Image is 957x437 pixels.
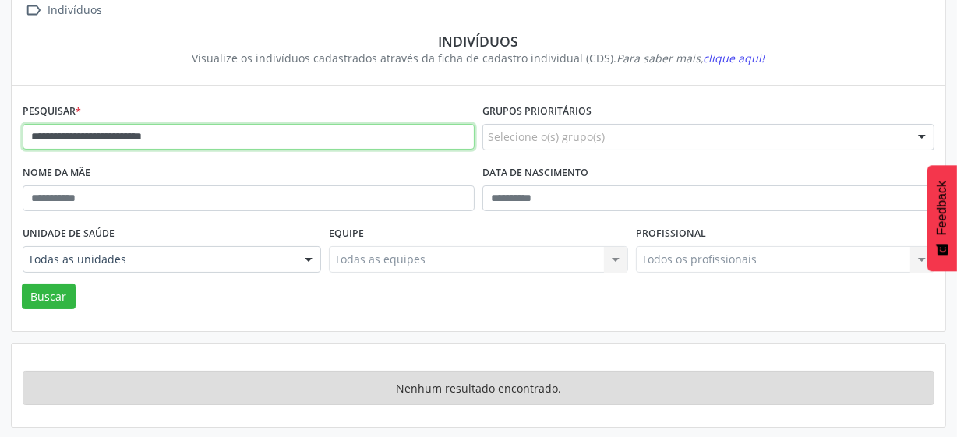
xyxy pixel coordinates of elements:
[636,222,706,246] label: Profissional
[34,50,923,66] div: Visualize os indivíduos cadastrados através da ficha de cadastro individual (CDS).
[22,284,76,310] button: Buscar
[329,222,364,246] label: Equipe
[704,51,765,65] span: clique aqui!
[488,129,605,145] span: Selecione o(s) grupo(s)
[23,161,90,185] label: Nome da mãe
[23,222,115,246] label: Unidade de saúde
[927,165,957,271] button: Feedback - Mostrar pesquisa
[34,33,923,50] div: Indivíduos
[23,371,934,405] div: Nenhum resultado encontrado.
[482,161,588,185] label: Data de nascimento
[28,252,289,267] span: Todas as unidades
[935,181,949,235] span: Feedback
[617,51,765,65] i: Para saber mais,
[482,100,592,124] label: Grupos prioritários
[23,100,81,124] label: Pesquisar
